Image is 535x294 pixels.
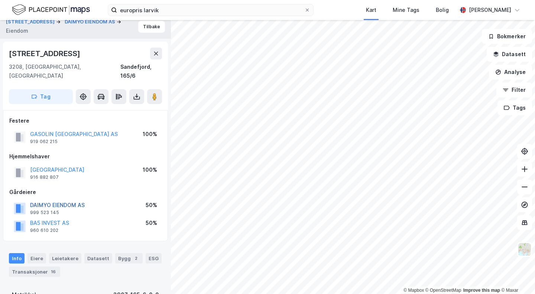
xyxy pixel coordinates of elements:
img: logo.f888ab2527a4732fd821a326f86c7f29.svg [12,3,90,16]
button: DAIMYO EIENDOM AS [65,18,117,26]
div: 2 [132,255,140,262]
div: 50% [146,201,157,210]
button: Analyse [489,65,532,80]
a: Improve this map [463,288,500,293]
div: ESG [146,253,162,264]
div: Bolig [436,6,449,14]
div: Gårdeiere [9,188,162,197]
div: Leietakere [49,253,81,264]
div: Bygg [115,253,143,264]
div: 100% [143,130,157,139]
div: 50% [146,219,157,227]
button: Tags [497,100,532,115]
div: Mine Tags [393,6,419,14]
div: [STREET_ADDRESS] [9,48,82,59]
img: Z [518,242,532,256]
button: [STREET_ADDRESS] [6,18,56,26]
div: 999 523 145 [30,210,59,216]
div: 960 610 202 [30,227,58,233]
div: 16 [49,268,57,275]
button: Bokmerker [482,29,532,44]
div: Info [9,253,25,264]
div: 919 062 215 [30,139,58,145]
div: 3208, [GEOGRAPHIC_DATA], [GEOGRAPHIC_DATA] [9,62,120,80]
div: Hjemmelshaver [9,152,162,161]
a: Mapbox [403,288,424,293]
button: Datasett [487,47,532,62]
div: [PERSON_NAME] [469,6,511,14]
div: Eiendom [6,26,28,35]
input: Søk på adresse, matrikkel, gårdeiere, leietakere eller personer [117,4,304,16]
div: Kart [366,6,376,14]
div: 916 882 807 [30,174,59,180]
div: Kontrollprogram for chat [498,258,535,294]
button: Filter [496,83,532,97]
button: Tag [9,89,73,104]
div: Transaksjoner [9,266,60,277]
div: Eiere [27,253,46,264]
div: Festere [9,116,162,125]
iframe: Chat Widget [498,258,535,294]
div: 100% [143,165,157,174]
a: OpenStreetMap [425,288,461,293]
div: Datasett [84,253,112,264]
button: Tilbake [138,21,165,33]
div: Sandefjord, 165/6 [120,62,162,80]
